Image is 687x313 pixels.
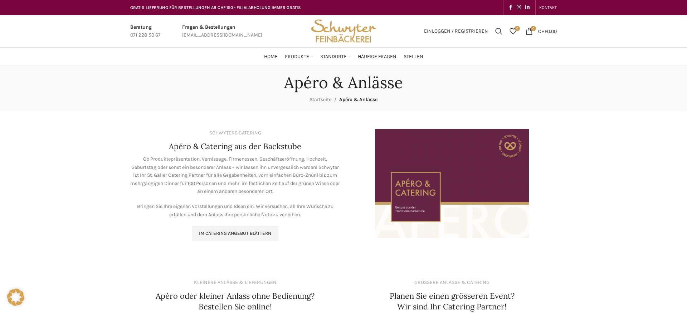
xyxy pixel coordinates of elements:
div: KLEINERE ANLÄSSE & LIEFERUNGEN [194,279,277,286]
span: CHF [538,28,547,34]
div: SCHWYTERS CATERING [209,129,261,137]
span: Produkte [285,53,309,60]
span: Einloggen / Registrieren [424,29,488,34]
h4: Apéro oder kleiner Anlass ohne Bedienung? Bestellen Sie online! [156,290,315,313]
a: Im Catering Angebot blättern [192,226,278,241]
a: Site logo [308,28,379,34]
span: 0 [531,26,536,31]
h4: Apéro & Catering aus der Backstube [169,141,301,152]
div: Main navigation [127,49,560,64]
a: Facebook social link [507,3,515,13]
bdi: 0.00 [538,28,557,34]
div: GRÖSSERE ANLÄSSE & CATERING [414,279,489,286]
a: Standorte [320,49,351,64]
span: Stellen [404,53,423,60]
a: Home [264,49,278,64]
div: Meine Wunschliste [506,24,520,38]
a: Häufige Fragen [358,49,396,64]
a: 0 CHF0.00 [522,24,560,38]
a: 0 [506,24,520,38]
span: Im Catering Angebot blättern [199,231,271,236]
a: Linkedin social link [523,3,532,13]
a: Produkte [285,49,313,64]
p: Bringen Sie Ihre eigenen Vorstellungen und Ideen ein. Wir versuchen, all Ihre Wünsche zu erfüllen... [130,203,340,219]
h1: Apéro & Anlässe [284,73,403,92]
a: Infobox link [182,23,262,39]
span: Home [264,53,278,60]
a: Suchen [492,24,506,38]
img: Bäckerei Schwyter [308,15,379,47]
span: GRATIS LIEFERUNG FÜR BESTELLUNGEN AB CHF 150 - FILIALABHOLUNG IMMER GRATIS [130,5,301,10]
a: KONTAKT [539,0,557,15]
a: Infobox link [130,23,161,39]
a: Startseite [310,96,331,103]
div: Secondary navigation [536,0,560,15]
a: Image link [375,180,529,186]
span: Standorte [320,53,347,60]
h4: Planen Sie einen grösseren Event? Wir sind Ihr Catering Partner! [390,290,515,313]
span: Häufige Fragen [358,53,396,60]
span: 0 [515,26,520,31]
p: Ob Produktepräsentation, Vernissage, Firmenessen, Geschäftseröffnung, Hochzeit, Geburtstag oder s... [130,155,340,195]
span: Apéro & Anlässe [339,96,377,103]
a: Instagram social link [515,3,523,13]
a: Einloggen / Registrieren [420,24,492,38]
span: KONTAKT [539,5,557,10]
a: Stellen [404,49,423,64]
